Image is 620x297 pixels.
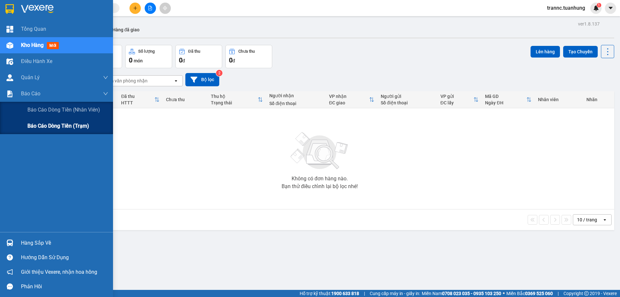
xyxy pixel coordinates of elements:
[608,5,614,11] span: caret-down
[525,291,553,296] strong: 0369 525 060
[578,20,600,27] div: ver 1.8.137
[129,56,132,64] span: 0
[238,49,255,54] div: Chưa thu
[133,6,138,10] span: plus
[442,291,501,296] strong: 0708 023 035 - 0935 103 250
[27,106,100,114] span: Báo cáo dòng tiền (nhân viên)
[6,42,13,49] img: warehouse-icon
[47,42,59,49] span: mới
[531,46,560,58] button: Lên hàng
[148,6,152,10] span: file-add
[503,292,505,295] span: ⚪️
[173,78,179,83] svg: open
[6,90,13,97] img: solution-icon
[292,176,348,181] div: Không có đơn hàng nào.
[6,74,13,81] img: warehouse-icon
[6,239,13,246] img: warehouse-icon
[182,58,185,63] span: đ
[482,91,535,108] th: Toggle SortBy
[329,94,369,99] div: VP nhận
[216,70,222,76] sup: 2
[21,253,108,262] div: Hướng dẫn sử dụng
[121,94,154,99] div: Đã thu
[586,97,611,102] div: Nhãn
[422,290,501,297] span: Miền Nam
[21,268,97,276] span: Giới thiệu Vexere, nhận hoa hồng
[597,3,601,7] sup: 1
[440,100,474,105] div: ĐC lấy
[166,97,204,102] div: Chưa thu
[7,254,13,260] span: question-circle
[331,291,359,296] strong: 1900 633 818
[326,91,377,108] th: Toggle SortBy
[103,91,108,96] span: down
[21,90,40,98] span: Báo cáo
[121,100,154,105] div: HTTT
[21,238,108,248] div: Hàng sắp về
[269,93,323,98] div: Người nhận
[364,290,365,297] span: |
[125,45,172,68] button: Số lượng0món
[179,56,182,64] span: 0
[584,291,589,296] span: copyright
[593,5,599,11] img: icon-new-feature
[27,122,89,130] span: Báo cáo dòng tiền (trạm)
[437,91,482,108] th: Toggle SortBy
[103,78,148,84] div: Chọn văn phòng nhận
[506,290,553,297] span: Miền Bắc
[5,4,14,14] img: logo-vxr
[6,26,13,33] img: dashboard-icon
[7,283,13,290] span: message
[485,100,526,105] div: Ngày ĐH
[188,49,200,54] div: Đã thu
[598,3,600,7] span: 1
[269,101,323,106] div: Số điện thoại
[381,100,434,105] div: Số điện thoại
[7,269,13,275] span: notification
[538,97,580,102] div: Nhân viên
[145,3,156,14] button: file-add
[175,45,222,68] button: Đã thu0đ
[329,100,369,105] div: ĐC giao
[21,57,52,65] span: Điều hành xe
[577,217,597,223] div: 10 / trang
[381,94,434,99] div: Người gửi
[163,6,167,10] span: aim
[558,290,559,297] span: |
[103,75,108,80] span: down
[232,58,235,63] span: đ
[485,94,526,99] div: Mã GD
[605,3,616,14] button: caret-down
[21,73,40,81] span: Quản Lý
[118,91,163,108] th: Toggle SortBy
[300,290,359,297] span: Hỗ trợ kỹ thuật:
[563,46,598,58] button: Tạo Chuyến
[134,58,143,63] span: món
[208,91,266,108] th: Toggle SortBy
[287,128,352,174] img: svg+xml;base64,PHN2ZyBjbGFzcz0ibGlzdC1wbHVnX19zdmciIHhtbG5zPSJodHRwOi8vd3d3LnczLm9yZy8yMDAwL3N2Zy...
[602,217,607,222] svg: open
[440,94,474,99] div: VP gửi
[185,73,219,86] button: Bộ lọc
[370,290,420,297] span: Cung cấp máy in - giấy in:
[160,3,171,14] button: aim
[129,3,141,14] button: plus
[229,56,232,64] span: 0
[211,100,258,105] div: Trạng thái
[225,45,272,68] button: Chưa thu0đ
[211,94,258,99] div: Thu hộ
[282,184,358,189] div: Bạn thử điều chỉnh lại bộ lọc nhé!
[107,22,145,37] button: Hàng đã giao
[21,282,108,292] div: Phản hồi
[21,25,46,33] span: Tổng Quan
[21,42,44,48] span: Kho hàng
[6,58,13,65] img: warehouse-icon
[542,4,590,12] span: trannc.tuanhung
[138,49,155,54] div: Số lượng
